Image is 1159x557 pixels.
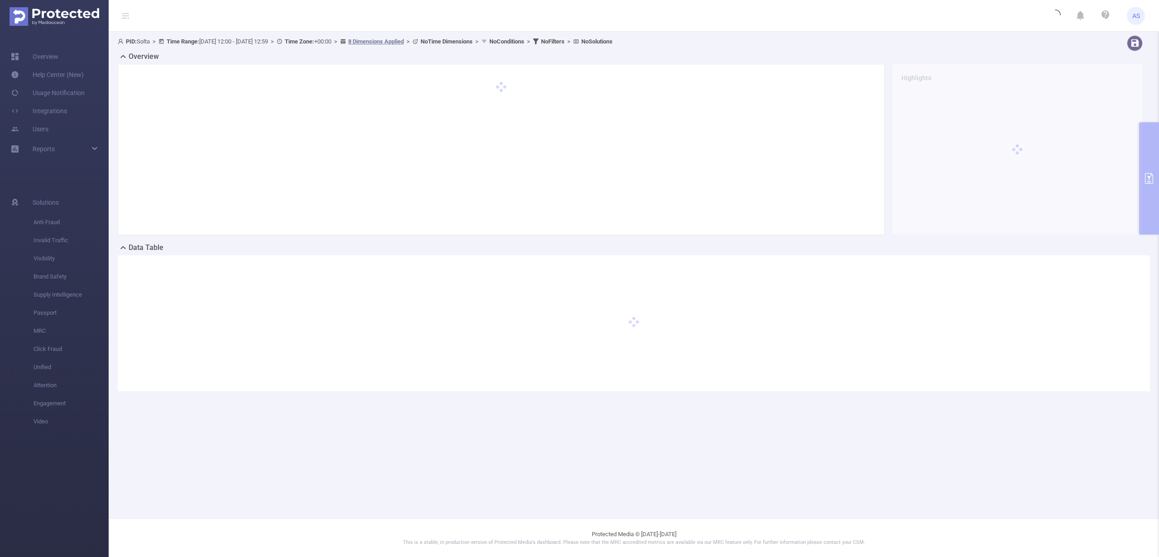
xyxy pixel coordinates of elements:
[489,38,524,45] b: No Conditions
[34,358,109,376] span: Unified
[348,38,404,45] u: 8 Dimensions Applied
[109,519,1159,557] footer: Protected Media © [DATE]-[DATE]
[581,38,613,45] b: No Solutions
[34,286,109,304] span: Supply Intelligence
[565,38,573,45] span: >
[33,145,55,153] span: Reports
[11,102,67,120] a: Integrations
[167,38,199,45] b: Time Range:
[541,38,565,45] b: No Filters
[11,120,48,138] a: Users
[118,38,613,45] span: Solta [DATE] 12:00 - [DATE] 12:59 +00:00
[421,38,473,45] b: No Time Dimensions
[11,66,84,84] a: Help Center (New)
[34,213,109,231] span: Anti-Fraud
[331,38,340,45] span: >
[33,140,55,158] a: Reports
[129,242,163,253] h2: Data Table
[150,38,158,45] span: >
[1050,10,1061,22] i: icon: loading
[118,38,126,44] i: icon: user
[34,304,109,322] span: Passport
[34,376,109,394] span: Attention
[34,413,109,431] span: Video
[126,38,137,45] b: PID:
[11,48,58,66] a: Overview
[11,84,85,102] a: Usage Notification
[268,38,277,45] span: >
[1132,7,1140,25] span: AS
[34,231,109,250] span: Invalid Traffic
[10,7,99,26] img: Protected Media
[34,250,109,268] span: Visibility
[33,193,59,211] span: Solutions
[285,38,314,45] b: Time Zone:
[524,38,533,45] span: >
[131,539,1136,547] p: This is a stable, in production version of Protected Media's dashboard. Please note that the MRC ...
[404,38,412,45] span: >
[34,340,109,358] span: Click Fraud
[34,394,109,413] span: Engagement
[34,268,109,286] span: Brand Safety
[34,322,109,340] span: MRC
[473,38,481,45] span: >
[129,51,159,62] h2: Overview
